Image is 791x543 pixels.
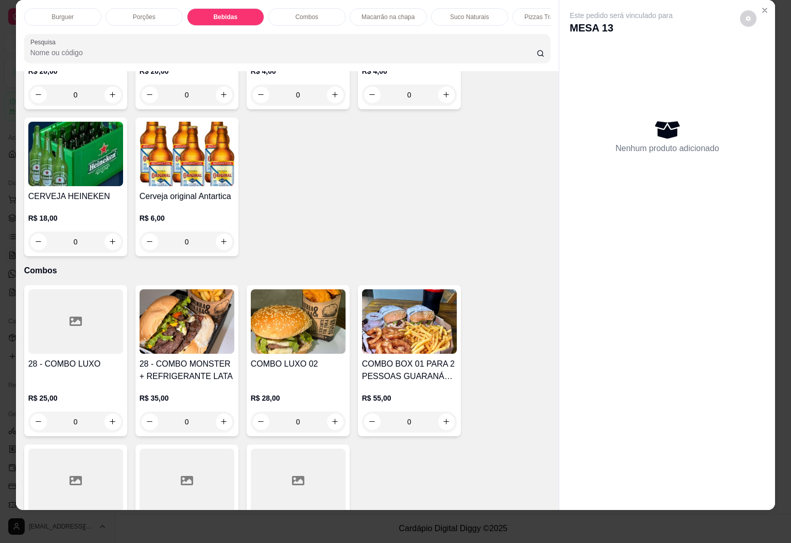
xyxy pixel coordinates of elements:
[28,66,123,76] p: R$ 20,00
[216,87,232,103] button: increase-product-quantity
[740,10,756,27] button: decrease-product-quantity
[570,10,673,21] p: Este pedido será vinculado para
[28,213,123,223] p: R$ 18,00
[251,289,346,354] img: product-image
[142,234,158,250] button: decrease-product-quantity
[24,265,551,277] p: Combos
[362,13,415,21] p: Macarrão na chapa
[30,47,537,58] input: Pesquisa
[51,13,74,21] p: Burguer
[362,393,457,403] p: R$ 55,00
[140,213,234,223] p: R$ 6,00
[140,66,234,76] p: R$ 20,00
[30,38,59,46] label: Pesquisa
[28,393,123,403] p: R$ 25,00
[570,21,673,35] p: MESA 13
[438,87,455,103] button: increase-product-quantity
[28,358,123,370] h4: 28 - COMBO LUXO
[295,13,318,21] p: Combos
[105,87,121,103] button: increase-product-quantity
[362,66,457,76] p: R$ 4,00
[140,393,234,403] p: R$ 35,00
[140,358,234,383] h4: 28 - COMBO MONSTER + REFRIGERANTE LATA
[251,393,346,403] p: R$ 28,00
[140,289,234,354] img: product-image
[30,234,47,250] button: decrease-product-quantity
[524,13,577,21] p: Pizzas Tradicionais
[28,190,123,203] h4: CERVEJA HEINEKEN
[253,87,269,103] button: decrease-product-quantity
[362,358,457,383] h4: COMBO BOX 01 PARA 2 PESSOAS GUARANÁ ANTARTICA 1L
[216,234,232,250] button: increase-product-quantity
[251,66,346,76] p: R$ 4,00
[615,142,719,155] p: Nenhum produto adicionado
[133,13,156,21] p: Porções
[362,289,457,354] img: product-image
[28,122,123,186] img: product-image
[756,2,773,19] button: Close
[213,13,237,21] p: Bebidas
[140,190,234,203] h4: Cerveja original Antartica
[364,87,381,103] button: decrease-product-quantity
[105,234,121,250] button: increase-product-quantity
[450,13,489,21] p: Suco Naturais
[30,87,47,103] button: decrease-product-quantity
[251,358,346,370] h4: COMBO LUXO 02
[142,87,158,103] button: decrease-product-quantity
[327,87,343,103] button: increase-product-quantity
[140,122,234,186] img: product-image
